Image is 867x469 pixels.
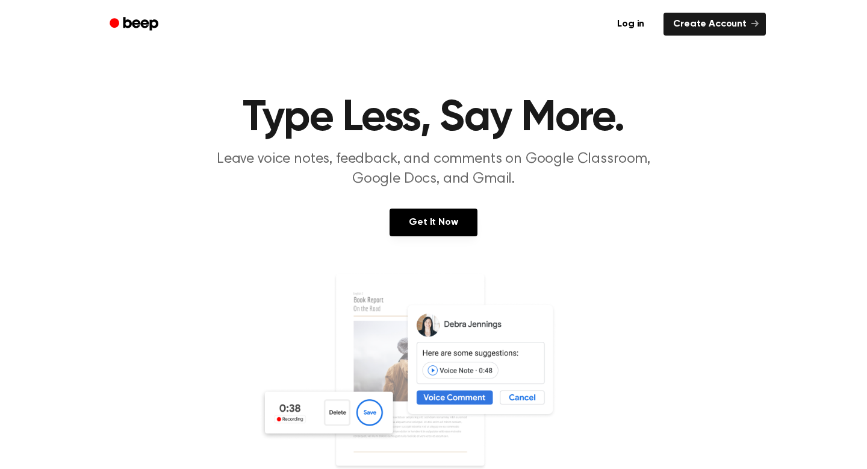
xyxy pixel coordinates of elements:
[663,13,766,36] a: Create Account
[202,150,665,189] p: Leave voice notes, feedback, and comments on Google Classroom, Google Docs, and Gmail.
[101,13,169,36] a: Beep
[605,10,656,38] a: Log in
[390,209,477,236] a: Get It Now
[125,96,742,140] h1: Type Less, Say More.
